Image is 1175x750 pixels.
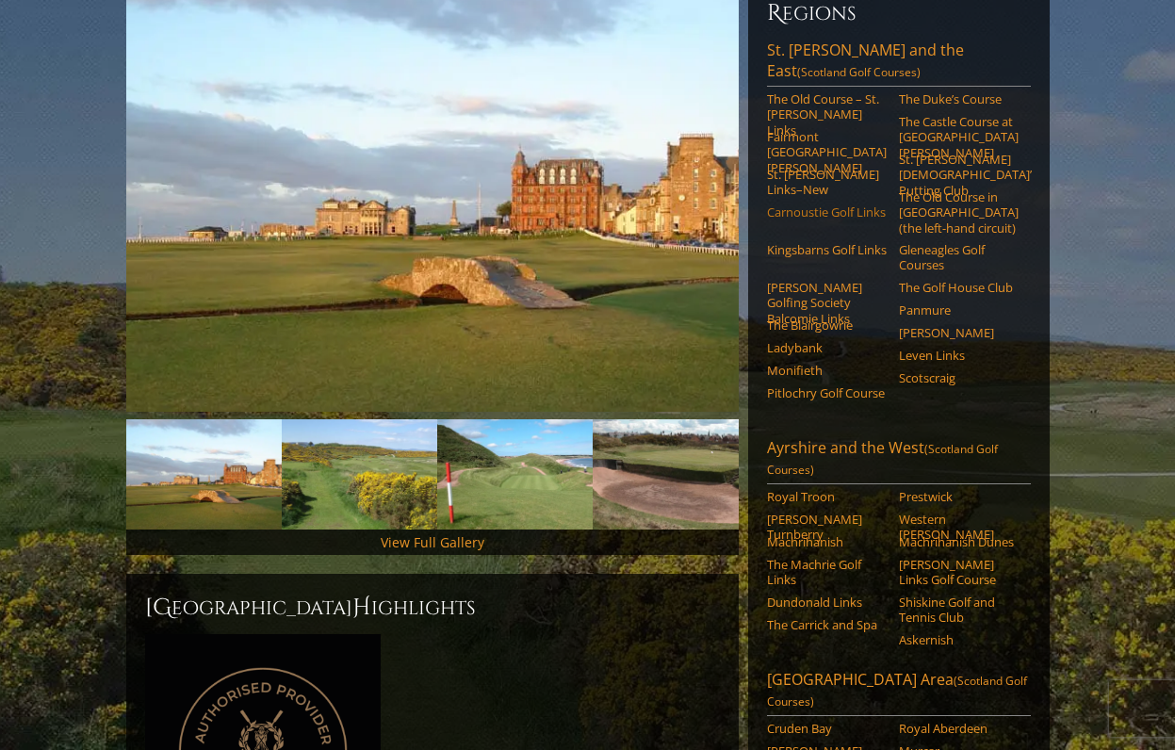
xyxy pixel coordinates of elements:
a: Kingsbarns Golf Links [767,242,887,257]
a: The Blairgowrie [767,318,887,333]
a: Ayrshire and the West(Scotland Golf Courses) [767,437,1031,484]
a: Machrihanish Dunes [899,534,1019,549]
a: Scotscraig [899,370,1019,385]
a: Ladybank [767,340,887,355]
span: (Scotland Golf Courses) [767,441,998,478]
a: St. [PERSON_NAME] Links–New [767,167,887,198]
a: View Full Gallery [381,533,484,551]
a: Western [PERSON_NAME] [899,512,1019,543]
span: (Scotland Golf Courses) [767,673,1027,709]
a: [PERSON_NAME] [899,325,1019,340]
a: Leven Links [899,348,1019,363]
span: H [352,593,371,623]
a: Pitlochry Golf Course [767,385,887,400]
a: The Old Course – St. [PERSON_NAME] Links [767,91,887,138]
a: Askernish [899,632,1019,647]
a: [PERSON_NAME] Turnberry [767,512,887,543]
a: The Golf House Club [899,280,1019,295]
a: Royal Aberdeen [899,721,1019,736]
span: (Scotland Golf Courses) [797,64,921,80]
a: Prestwick [899,489,1019,504]
a: Dundonald Links [767,595,887,610]
a: Shiskine Golf and Tennis Club [899,595,1019,626]
a: Carnoustie Golf Links [767,204,887,220]
a: The Carrick and Spa [767,617,887,632]
a: Panmure [899,302,1019,318]
a: Gleneagles Golf Courses [899,242,1019,273]
a: The Machrie Golf Links [767,557,887,588]
a: St. [PERSON_NAME] and the East(Scotland Golf Courses) [767,40,1031,87]
h2: [GEOGRAPHIC_DATA] ighlights [145,593,720,623]
a: The Duke’s Course [899,91,1019,106]
a: [PERSON_NAME] Links Golf Course [899,557,1019,588]
a: The Old Course in [GEOGRAPHIC_DATA] (the left-hand circuit) [899,189,1019,236]
a: [GEOGRAPHIC_DATA] Area(Scotland Golf Courses) [767,669,1031,716]
a: St. [PERSON_NAME] [DEMOGRAPHIC_DATA]’ Putting Club [899,152,1019,198]
a: Royal Troon [767,489,887,504]
a: [PERSON_NAME] Golfing Society Balcomie Links [767,280,887,326]
a: Cruden Bay [767,721,887,736]
a: Fairmont [GEOGRAPHIC_DATA][PERSON_NAME] [767,129,887,175]
a: Machrihanish [767,534,887,549]
a: The Castle Course at [GEOGRAPHIC_DATA][PERSON_NAME] [899,114,1019,160]
a: Monifieth [767,363,887,378]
